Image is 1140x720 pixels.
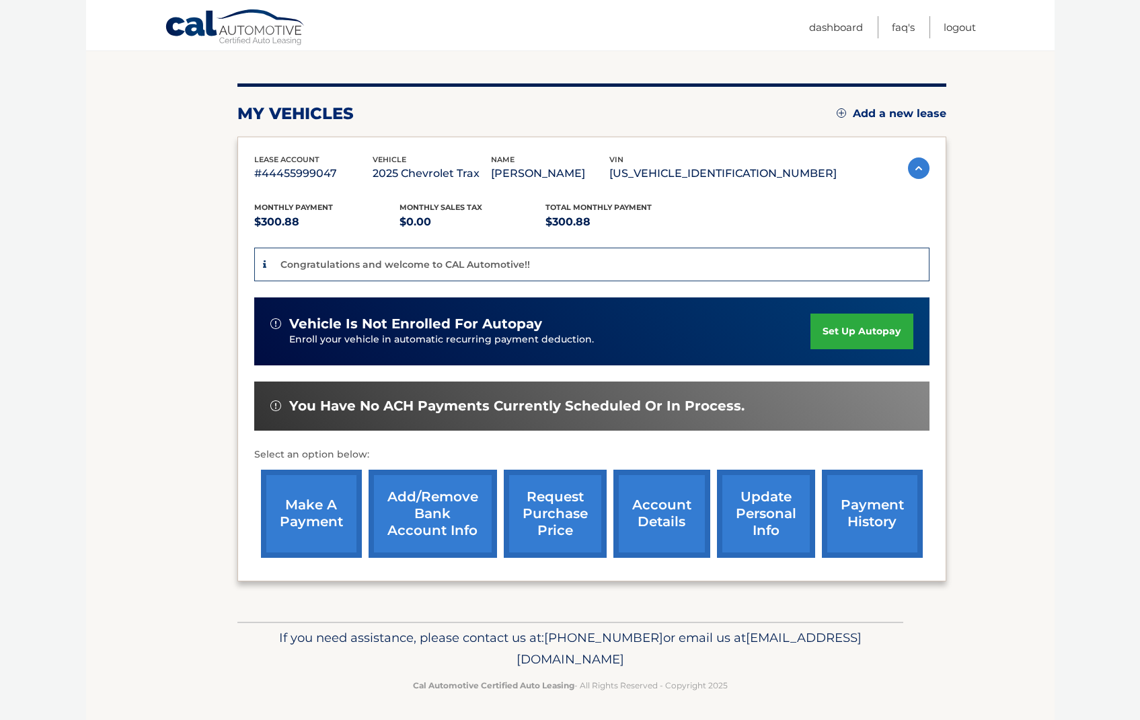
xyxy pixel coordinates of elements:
[270,400,281,411] img: alert-white.svg
[609,155,623,164] span: vin
[504,470,607,558] a: request purchase price
[254,155,319,164] span: lease account
[254,164,373,183] p: #44455999047
[717,470,815,558] a: update personal info
[289,316,542,332] span: vehicle is not enrolled for autopay
[545,213,691,231] p: $300.88
[613,470,710,558] a: account details
[413,680,574,690] strong: Cal Automotive Certified Auto Leasing
[892,16,915,38] a: FAQ's
[270,318,281,329] img: alert-white.svg
[400,203,482,212] span: Monthly sales Tax
[400,213,545,231] p: $0.00
[837,107,946,120] a: Add a new lease
[280,258,530,271] p: Congratulations and welcome to CAL Automotive!!
[944,16,976,38] a: Logout
[810,314,913,349] a: set up autopay
[254,447,929,463] p: Select an option below:
[837,108,846,118] img: add.svg
[544,630,663,645] span: [PHONE_NUMBER]
[261,470,362,558] a: make a payment
[373,155,406,164] span: vehicle
[809,16,863,38] a: Dashboard
[254,213,400,231] p: $300.88
[369,470,497,558] a: Add/Remove bank account info
[491,155,515,164] span: name
[908,157,929,179] img: accordion-active.svg
[254,203,333,212] span: Monthly Payment
[491,164,609,183] p: [PERSON_NAME]
[246,627,895,670] p: If you need assistance, please contact us at: or email us at
[246,678,895,692] p: - All Rights Reserved - Copyright 2025
[165,9,306,48] a: Cal Automotive
[609,164,837,183] p: [US_VEHICLE_IDENTIFICATION_NUMBER]
[289,398,745,415] span: You have no ACH payments currently scheduled or in process.
[545,203,652,212] span: Total Monthly Payment
[822,470,923,558] a: payment history
[373,164,491,183] p: 2025 Chevrolet Trax
[237,104,354,124] h2: my vehicles
[289,332,811,347] p: Enroll your vehicle in automatic recurring payment deduction.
